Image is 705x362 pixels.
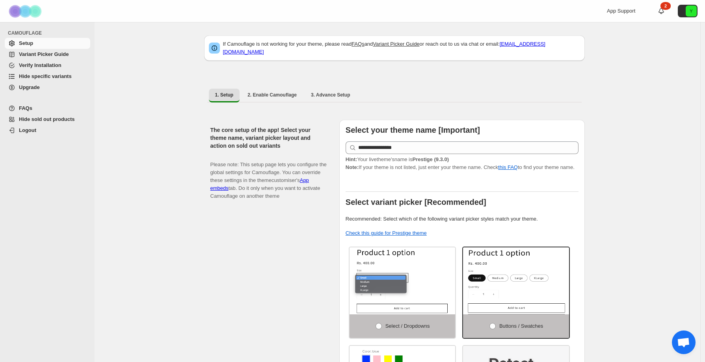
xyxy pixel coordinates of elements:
[19,51,69,57] span: Variant Picker Guide
[346,156,579,171] p: If your theme is not listed, just enter your theme name. Check to find your theme name.
[672,330,696,354] div: Open chat
[311,92,350,98] span: 3. Advance Setup
[346,156,357,162] strong: Hint:
[412,156,449,162] strong: Prestige (9.3.0)
[19,40,33,46] span: Setup
[346,198,486,206] b: Select variant picker [Recommended]
[5,38,90,49] a: Setup
[690,9,693,13] text: Y
[247,92,297,98] span: 2. Enable Camouflage
[686,6,697,17] span: Avatar with initials Y
[5,82,90,93] a: Upgrade
[373,41,419,47] a: Variant Picker Guide
[346,164,359,170] strong: Note:
[215,92,234,98] span: 1. Setup
[5,125,90,136] a: Logout
[346,126,480,134] b: Select your theme name [Important]
[210,126,327,150] h2: The core setup of the app! Select your theme name, variant picker layout and action on sold out v...
[8,30,91,36] span: CAMOUFLAGE
[5,103,90,114] a: FAQs
[350,247,456,314] img: Select / Dropdowns
[5,71,90,82] a: Hide specific variants
[19,105,32,111] span: FAQs
[657,7,665,15] a: 2
[19,127,36,133] span: Logout
[19,73,72,79] span: Hide specific variants
[607,8,635,14] span: App Support
[385,323,430,329] span: Select / Dropdowns
[660,2,671,10] div: 2
[5,49,90,60] a: Variant Picker Guide
[19,116,75,122] span: Hide sold out products
[210,153,327,200] p: Please note: This setup page lets you configure the global settings for Camouflage. You can overr...
[346,215,579,223] p: Recommended: Select which of the following variant picker styles match your theme.
[498,164,518,170] a: this FAQ
[352,41,365,47] a: FAQs
[463,247,569,314] img: Buttons / Swatches
[346,156,449,162] span: Your live theme's name is
[19,84,40,90] span: Upgrade
[6,0,46,22] img: Camouflage
[223,40,580,56] p: If Camouflage is not working for your theme, please read and or reach out to us via chat or email:
[5,60,90,71] a: Verify Installation
[19,62,61,68] span: Verify Installation
[678,5,698,17] button: Avatar with initials Y
[346,230,427,236] a: Check this guide for Prestige theme
[5,114,90,125] a: Hide sold out products
[499,323,543,329] span: Buttons / Swatches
